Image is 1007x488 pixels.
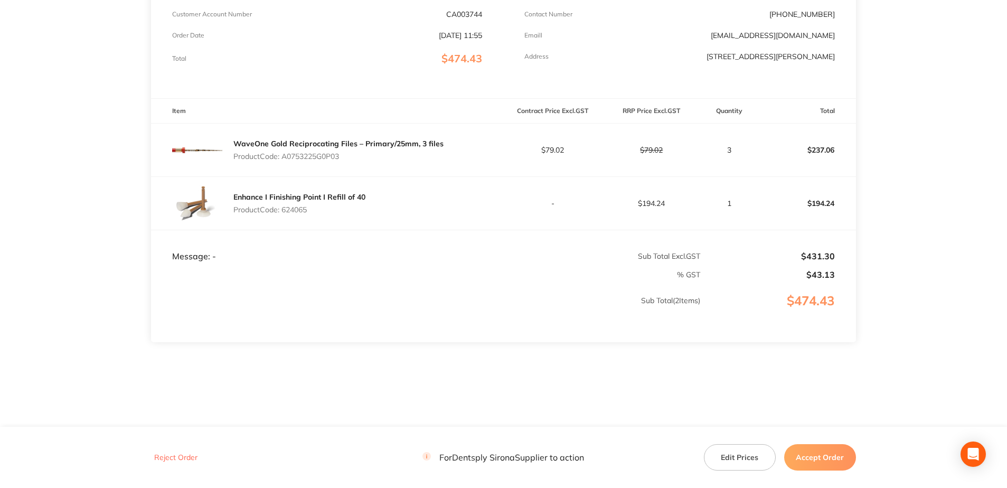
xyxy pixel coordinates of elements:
[603,146,700,154] p: $79.02
[422,452,584,462] p: For Dentsply Sirona Supplier to action
[172,177,225,230] img: cmEzYjlpOQ
[769,10,835,18] p: [PHONE_NUMBER]
[704,444,776,471] button: Edit Prices
[151,230,503,261] td: Message: -
[172,11,252,18] p: Customer Account Number
[707,52,835,61] p: [STREET_ADDRESS][PERSON_NAME]
[233,205,365,214] p: Product Code: 624065
[784,444,856,471] button: Accept Order
[961,442,986,467] div: Open Intercom Messenger
[504,252,700,260] p: Sub Total Excl. GST
[757,99,856,124] th: Total
[152,296,700,326] p: Sub Total ( 2 Items)
[701,99,757,124] th: Quantity
[701,270,835,279] p: $43.13
[233,139,444,148] a: WaveOne Gold Reciprocating Files – Primary/25mm, 3 files
[701,294,855,330] p: $474.43
[441,52,482,65] span: $474.43
[172,32,204,39] p: Order Date
[504,146,601,154] p: $79.02
[233,192,365,202] a: Enhance I Finishing Point I Refill of 40
[524,11,572,18] p: Contact Number
[603,199,700,208] p: $194.24
[701,146,757,154] p: 3
[151,99,503,124] th: Item
[701,251,835,261] p: $431.30
[758,191,855,216] p: $194.24
[503,99,602,124] th: Contract Price Excl. GST
[701,199,757,208] p: 1
[172,55,186,62] p: Total
[151,453,201,462] button: Reject Order
[172,124,225,176] img: eGpwMHlrZw
[602,99,701,124] th: RRP Price Excl. GST
[524,32,542,39] p: Emaill
[758,137,855,163] p: $237.06
[504,199,601,208] p: -
[524,53,549,60] p: Address
[446,10,482,18] p: CA003744
[439,31,482,40] p: [DATE] 11:55
[152,270,700,279] p: % GST
[233,152,444,161] p: Product Code: A0753225G0P03
[711,31,835,40] a: [EMAIL_ADDRESS][DOMAIN_NAME]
